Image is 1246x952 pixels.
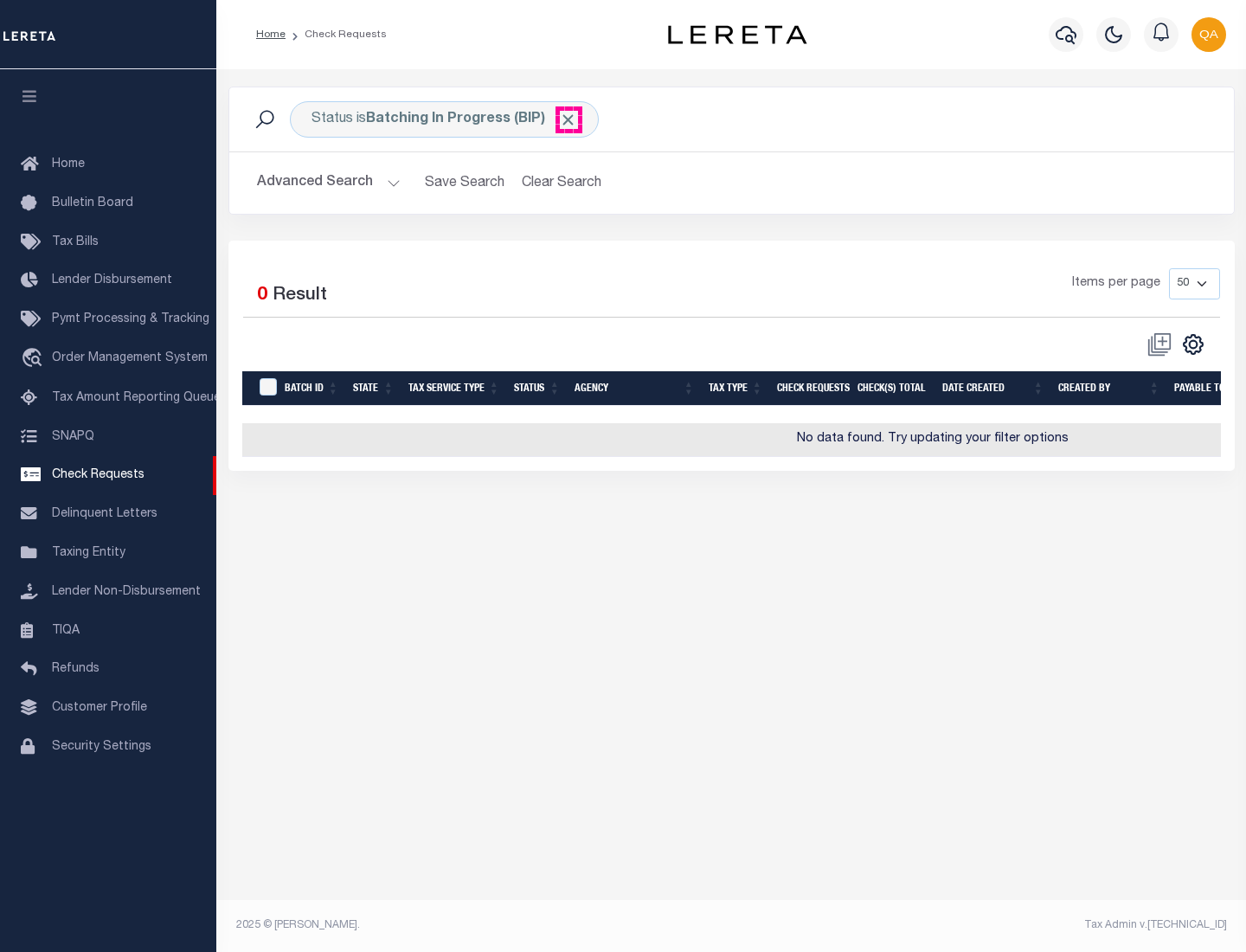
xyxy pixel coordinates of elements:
[52,508,157,520] span: Delinquent Letters
[52,352,208,364] span: Order Management System
[935,371,1051,407] th: Date Created: activate to sort column ascending
[52,741,151,753] span: Security Settings
[52,430,94,442] span: SNAPQ
[273,282,327,310] label: Result
[52,236,99,248] span: Tax Bills
[21,348,48,370] i: travel_explore
[52,158,85,170] span: Home
[515,166,609,200] button: Clear Search
[286,27,387,42] li: Check Requests
[52,586,201,598] span: Lender Non-Disbursement
[414,166,515,200] button: Save Search
[52,547,125,559] span: Taxing Entity
[52,469,145,481] span: Check Requests
[702,371,770,407] th: Tax Type: activate to sort column ascending
[770,371,851,407] th: Check Requests
[52,624,80,636] span: TIQA
[559,111,577,129] span: Click to Remove
[744,917,1227,933] div: Tax Admin v.[TECHNICAL_ID]
[257,166,401,200] button: Advanced Search
[346,371,401,407] th: State: activate to sort column ascending
[1051,371,1167,407] th: Created By: activate to sort column ascending
[1191,17,1226,52] img: svg+xml;base64,PHN2ZyB4bWxucz0iaHR0cDovL3d3dy53My5vcmcvMjAwMC9zdmciIHBvaW50ZXItZXZlbnRzPSJub25lIi...
[1072,274,1160,293] span: Items per page
[278,371,346,407] th: Batch Id: activate to sort column ascending
[52,313,209,325] span: Pymt Processing & Tracking
[851,371,935,407] th: Check(s) Total
[507,371,568,407] th: Status: activate to sort column ascending
[668,25,806,44] img: logo-dark.svg
[52,392,221,404] span: Tax Amount Reporting Queue
[52,274,172,286] span: Lender Disbursement
[52,702,147,714] span: Customer Profile
[401,371,507,407] th: Tax Service Type: activate to sort column ascending
[256,29,286,40] a: Home
[52,197,133,209] span: Bulletin Board
[52,663,100,675] span: Refunds
[290,101,599,138] div: Status is
[568,371,702,407] th: Agency: activate to sort column ascending
[223,917,732,933] div: 2025 © [PERSON_NAME].
[366,113,577,126] b: Batching In Progress (BIP)
[257,286,267,305] span: 0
